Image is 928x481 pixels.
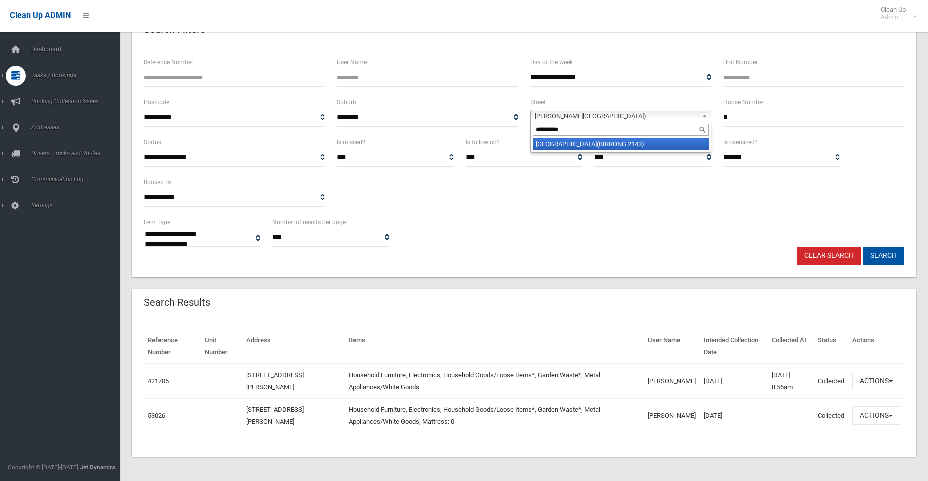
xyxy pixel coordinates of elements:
[814,398,848,433] td: Collected
[242,329,345,364] th: Address
[246,406,304,425] a: [STREET_ADDRESS][PERSON_NAME]
[272,217,346,228] label: Number of results per page
[28,72,127,79] span: Tasks / Bookings
[28,176,127,183] span: Communication Log
[144,177,172,188] label: Booked By
[768,364,814,399] td: [DATE] 8:56am
[466,137,500,148] label: Is follow up?
[144,217,170,228] label: Item Type
[644,329,700,364] th: User Name
[533,138,709,150] li: (BIRRONG 2143)
[535,110,698,122] span: [PERSON_NAME][GEOGRAPHIC_DATA])
[144,137,161,148] label: Status
[723,57,758,68] label: Unit Number
[144,97,169,108] label: Postcode
[80,464,116,471] strong: Jet Dynamics
[337,137,365,148] label: Is missed?
[201,329,242,364] th: Unit Number
[644,398,700,433] td: [PERSON_NAME]
[246,371,304,391] a: [STREET_ADDRESS][PERSON_NAME]
[132,293,222,312] header: Search Results
[700,364,768,399] td: [DATE]
[852,372,900,390] button: Actions
[28,124,127,131] span: Addresses
[881,13,906,21] small: Admin
[10,11,71,20] span: Clean Up ADMIN
[863,247,904,265] button: Search
[148,412,165,419] a: 53026
[530,57,573,68] label: Day of the week
[700,398,768,433] td: [DATE]
[345,364,644,399] td: Household Furniture, Electronics, Household Goods/Loose Items*, Garden Waste*, Metal Appliances/W...
[814,329,848,364] th: Status
[144,57,193,68] label: Reference Number
[852,406,900,425] button: Actions
[345,329,644,364] th: Items
[536,140,597,148] em: [GEOGRAPHIC_DATA]
[644,364,700,399] td: [PERSON_NAME]
[876,6,916,21] span: Clean Up
[144,329,201,364] th: Reference Number
[530,97,546,108] label: Street
[768,329,814,364] th: Collected At
[28,202,127,209] span: Settings
[28,46,127,53] span: Dashboard
[723,97,764,108] label: House Number
[723,137,758,148] label: Is oversized?
[337,57,367,68] label: User Name
[337,97,356,108] label: Suburb
[814,364,848,399] td: Collected
[848,329,904,364] th: Actions
[345,398,644,433] td: Household Furniture, Electronics, Household Goods/Loose Items*, Garden Waste*, Metal Appliances/W...
[797,247,861,265] a: Clear Search
[148,377,169,385] a: 421705
[28,150,127,157] span: Drivers, Trucks and Routes
[28,98,127,105] span: Booking Collection Issues
[700,329,768,364] th: Intended Collection Date
[8,464,78,471] span: Copyright © [DATE]-[DATE]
